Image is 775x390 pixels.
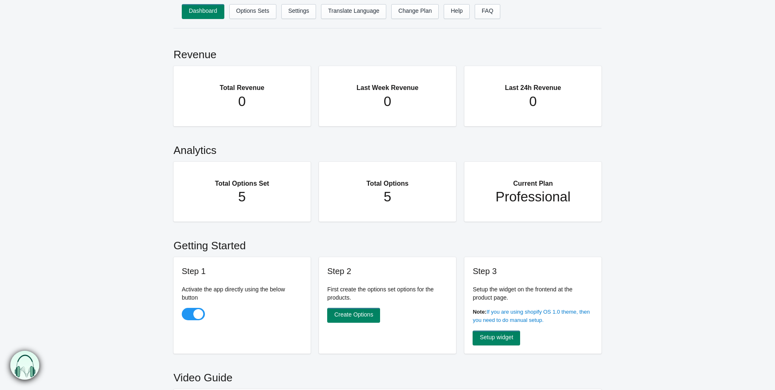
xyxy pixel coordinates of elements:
a: If you are using shopify OS 1.0 theme, then you need to do manual setup. [473,309,590,323]
a: Options Sets [229,4,276,19]
p: Activate the app directly using the below button [182,285,302,302]
h1: Professional [481,189,585,205]
h2: Last 24h Revenue [481,74,585,93]
h2: Total Revenue [190,74,294,93]
a: FAQ [475,4,500,19]
h3: Step 1 [182,265,302,277]
a: Create Options [327,308,380,323]
a: Change Plan [391,4,439,19]
h3: Step 2 [327,265,448,277]
h2: Analytics [174,135,601,162]
a: Settings [281,4,316,19]
h2: Current Plan [481,170,585,189]
p: Setup the widget on the frontend at the product page. [473,285,593,302]
h1: 0 [190,93,294,110]
a: Setup widget [473,331,520,345]
b: Note: [473,309,486,315]
h3: Step 3 [473,265,593,277]
a: Dashboard [182,4,224,19]
h2: Total Options [335,170,440,189]
h1: 5 [335,189,440,205]
h1: 0 [335,93,440,110]
h2: Video Guide [174,362,601,389]
a: Translate Language [321,4,386,19]
p: First create the options set options for the products. [327,285,448,302]
h2: Getting Started [174,230,601,257]
h2: Total Options Set [190,170,294,189]
a: Help [444,4,470,19]
h2: Last Week Revenue [335,74,440,93]
h1: 0 [481,93,585,110]
h1: 5 [190,189,294,205]
h2: Revenue [174,39,601,66]
img: bxm.png [10,351,39,380]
